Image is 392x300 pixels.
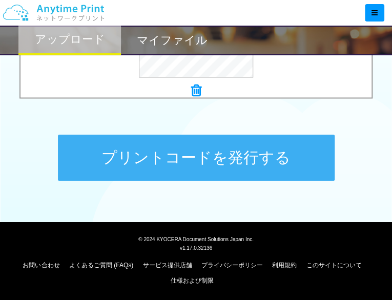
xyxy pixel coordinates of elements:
a: 仕様および制限 [171,276,214,284]
a: 利用規約 [272,261,297,268]
a: よくあるご質問 (FAQs) [69,261,133,268]
h2: マイファイル [137,34,208,47]
a: お問い合わせ [23,261,59,268]
a: このサイトについて [306,261,362,268]
h2: アップロード [35,33,105,46]
a: サービス提供店舗 [143,261,192,268]
a: プライバシーポリシー [201,261,263,268]
span: © 2024 KYOCERA Document Solutions Japan Inc. [138,235,254,242]
button: プリントコードを発行する [58,135,335,181]
span: v1.17.0.32136 [180,244,212,250]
